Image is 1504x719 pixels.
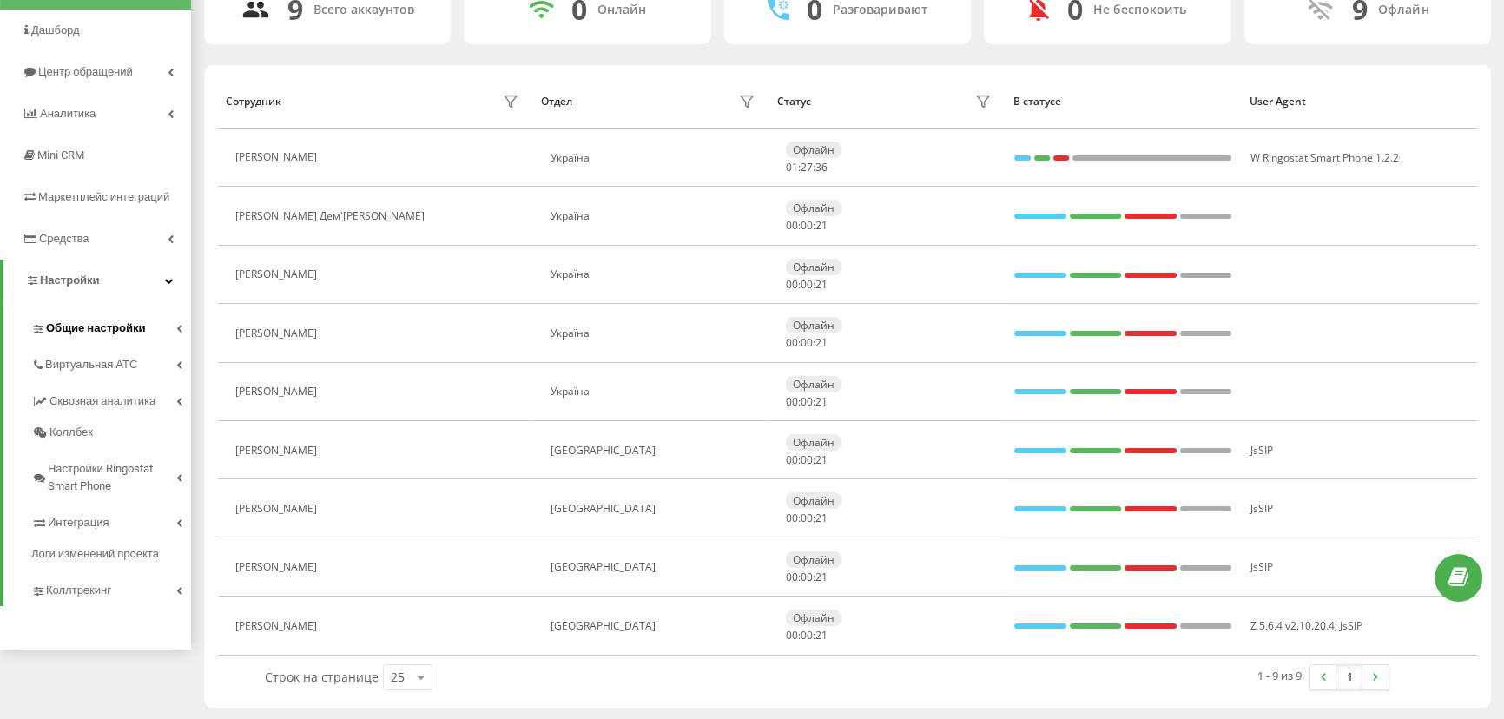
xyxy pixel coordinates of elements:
div: : : [786,630,828,642]
div: [GEOGRAPHIC_DATA] [551,503,760,515]
div: Офлайн [786,142,841,158]
span: JsSIP [1250,501,1273,516]
div: Офлайн [786,492,841,509]
span: 00 [801,335,813,350]
span: 00 [801,628,813,643]
span: Виртуальная АТС [45,356,137,373]
a: Логи изменений проекта [31,538,191,570]
div: Україна [551,327,760,340]
div: 25 [391,669,405,686]
div: Офлайн [786,200,841,216]
div: Офлайн [786,551,841,568]
div: [GEOGRAPHIC_DATA] [551,620,760,632]
span: W Ringostat Smart Phone 1.2.2 [1250,150,1399,165]
span: 00 [801,218,813,233]
span: 00 [786,628,798,643]
span: Сквозная аналитика [49,392,155,410]
span: 00 [786,218,798,233]
span: JsSIP [1340,618,1362,633]
div: [PERSON_NAME] [235,386,321,398]
div: В статусе [1013,96,1233,108]
div: [PERSON_NAME] [235,445,321,457]
span: 21 [815,218,828,233]
div: [GEOGRAPHIC_DATA] [551,445,760,457]
div: [PERSON_NAME] [235,620,321,632]
span: 00 [801,277,813,292]
div: [PERSON_NAME] [235,151,321,163]
div: Разговаривают [833,3,927,17]
div: 1 - 9 из 9 [1257,667,1302,684]
span: 21 [815,394,828,409]
div: Україна [551,210,760,222]
div: : : [786,454,828,466]
div: [PERSON_NAME] [235,503,321,515]
a: Интеграция [31,502,191,538]
a: 1 [1336,665,1362,689]
div: Офлайн [786,317,841,333]
span: JsSIP [1250,443,1273,458]
span: Настройки Ringostat Smart Phone [48,460,176,495]
span: Z 5.6.4 v2.10.20.4 [1250,618,1335,633]
span: Логи изменений проекта [31,545,159,563]
span: 00 [801,394,813,409]
span: Строк на странице [265,669,379,685]
div: : : [786,512,828,524]
span: 21 [815,452,828,467]
span: Средства [39,232,89,245]
div: Сотрудник [226,96,281,108]
div: Офлайн [1378,3,1428,17]
span: 21 [815,277,828,292]
span: 21 [815,628,828,643]
span: Дашборд [31,23,80,36]
span: Маркетплейс интеграций [38,190,169,203]
span: 21 [815,335,828,350]
div: Статус [777,96,811,108]
div: : : [786,337,828,349]
div: : : [786,571,828,584]
div: : : [786,162,828,174]
span: 00 [801,570,813,584]
span: 36 [815,160,828,175]
div: [PERSON_NAME] Дем'[PERSON_NAME] [235,210,429,222]
div: [PERSON_NAME] [235,561,321,573]
span: 21 [815,570,828,584]
div: Всего аккаунтов [313,3,414,17]
a: Общие настройки [31,307,191,344]
span: 27 [801,160,813,175]
span: 00 [786,277,798,292]
span: 00 [786,511,798,525]
a: Виртуальная АТС [31,344,191,380]
div: Онлайн [597,3,646,17]
div: Україна [551,152,760,164]
div: Не беспокоить [1092,3,1185,17]
span: Настройки [40,274,100,287]
div: : : [786,279,828,291]
span: 00 [801,452,813,467]
span: 00 [786,452,798,467]
span: Коллбек [49,424,93,441]
span: Аналитика [40,107,96,120]
span: 00 [786,570,798,584]
div: : : [786,220,828,232]
a: Коллбек [31,417,191,448]
div: User Agent [1250,96,1469,108]
span: Общие настройки [46,320,145,337]
a: Сквозная аналитика [31,380,191,417]
span: 21 [815,511,828,525]
div: [GEOGRAPHIC_DATA] [551,561,760,573]
a: Настройки Ringostat Smart Phone [31,448,191,502]
div: : : [786,396,828,408]
span: 00 [786,335,798,350]
a: Настройки [3,260,191,301]
div: Офлайн [786,434,841,451]
div: [PERSON_NAME] [235,268,321,280]
span: 00 [786,394,798,409]
span: Коллтрекинг [46,582,111,599]
div: Офлайн [786,259,841,275]
div: Офлайн [786,376,841,392]
span: Mini CRM [37,148,84,162]
span: JsSIP [1250,559,1273,574]
a: Коллтрекинг [31,570,191,606]
div: Україна [551,268,760,280]
div: [PERSON_NAME] [235,327,321,340]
